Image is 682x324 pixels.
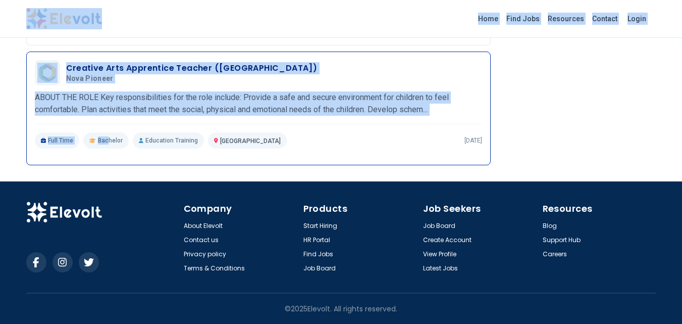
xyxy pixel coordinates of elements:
a: Support Hub [543,236,581,244]
img: Nova Pioneer [37,63,58,83]
a: Create Account [423,236,471,244]
a: View Profile [423,250,456,258]
span: [GEOGRAPHIC_DATA] [220,137,281,145]
img: Elevolt [26,202,102,223]
a: Privacy policy [184,250,226,258]
a: About Elevolt [184,222,223,230]
a: Blog [543,222,557,230]
p: Education Training [133,132,204,149]
h4: Job Seekers [423,202,537,216]
iframe: Chat Widget [632,275,682,324]
img: Elevolt [26,8,102,29]
p: ABOUT THE ROLE Key responsibilities for the role include: Provide a safe and secure environment f... [35,91,482,116]
a: Find Jobs [502,11,544,27]
a: Start Hiring [303,222,337,230]
p: © 2025 Elevolt. All rights reserved. [285,304,397,314]
a: Nova PioneerCreative Arts Apprentice Teacher ([GEOGRAPHIC_DATA])Nova PioneerABOUT THE ROLE Key re... [35,60,482,149]
a: Contact us [184,236,219,244]
a: HR Portal [303,236,330,244]
a: Careers [543,250,567,258]
a: Resources [544,11,588,27]
h4: Company [184,202,297,216]
span: Nova Pioneer [66,74,114,83]
a: Job Board [423,222,455,230]
h4: Resources [543,202,656,216]
a: Latest Jobs [423,264,458,272]
h4: Products [303,202,417,216]
p: [DATE] [464,136,482,145]
a: Contact [588,11,621,27]
a: Login [621,9,652,29]
a: Find Jobs [303,250,333,258]
h3: Creative Arts Apprentice Teacher ([GEOGRAPHIC_DATA]) [66,62,318,74]
a: Job Board [303,264,336,272]
a: Home [474,11,502,27]
p: Full Time [35,132,80,149]
span: Bachelor [98,136,123,145]
a: Terms & Conditions [184,264,245,272]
